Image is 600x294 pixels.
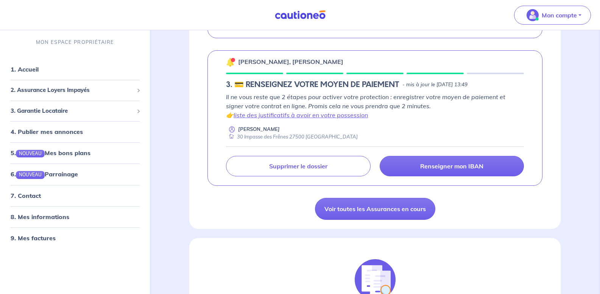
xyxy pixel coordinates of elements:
a: Renseigner mon IBAN [380,156,524,176]
p: [PERSON_NAME], [PERSON_NAME] [238,57,343,66]
a: liste des justificatifs à avoir en votre possession [234,111,368,119]
div: 7. Contact [3,188,147,203]
div: 1. Accueil [3,62,147,77]
a: Voir toutes les Assurances en cours [315,198,435,220]
div: 8. Mes informations [3,209,147,224]
a: 6.NOUVEAUParrainage [11,170,78,178]
img: 🔔 [226,58,235,67]
a: 9. Mes factures [11,234,56,241]
a: 8. Mes informations [11,213,69,220]
div: 5.NOUVEAUMes bons plans [3,145,147,160]
img: Cautioneo [272,10,329,20]
a: 5.NOUVEAUMes bons plans [11,149,90,157]
div: 3. Garantie Locataire [3,103,147,118]
div: 4. Publier mes annonces [3,124,147,139]
span: 2. Assurance Loyers Impayés [11,86,134,95]
img: illu_account_valid_menu.svg [527,9,539,21]
button: illu_account_valid_menu.svgMon compte [514,6,591,25]
div: 6.NOUVEAUParrainage [3,166,147,182]
span: 3. Garantie Locataire [11,106,134,115]
div: 2. Assurance Loyers Impayés [3,83,147,98]
p: [PERSON_NAME] [238,126,280,133]
a: Supprimer le dossier [226,156,370,176]
p: Mon compte [542,11,577,20]
a: 4. Publier mes annonces [11,128,83,135]
p: - mis à jour le [DATE] 13:49 [402,81,468,89]
div: state: PAYMENT-METHOD-IN-PROGRESS, Context: NEW,NO-CERTIFICATE,RELATIONSHIP,LESSOR-DOCUMENTS [226,80,524,89]
p: Il ne vous reste que 2 étapes pour activer votre protection : enregistrer votre moyen de paiement... [226,92,524,120]
div: 9. Mes factures [3,230,147,245]
p: Renseigner mon IBAN [420,162,483,170]
a: 1. Accueil [11,65,39,73]
p: Supprimer le dossier [269,162,327,170]
p: MON ESPACE PROPRIÉTAIRE [36,39,114,46]
h5: 3. 💳 RENSEIGNEZ VOTRE MOYEN DE PAIEMENT [226,80,399,89]
div: 30 Impasse des Frênes 27500 [GEOGRAPHIC_DATA] [226,133,358,140]
a: 7. Contact [11,191,41,199]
